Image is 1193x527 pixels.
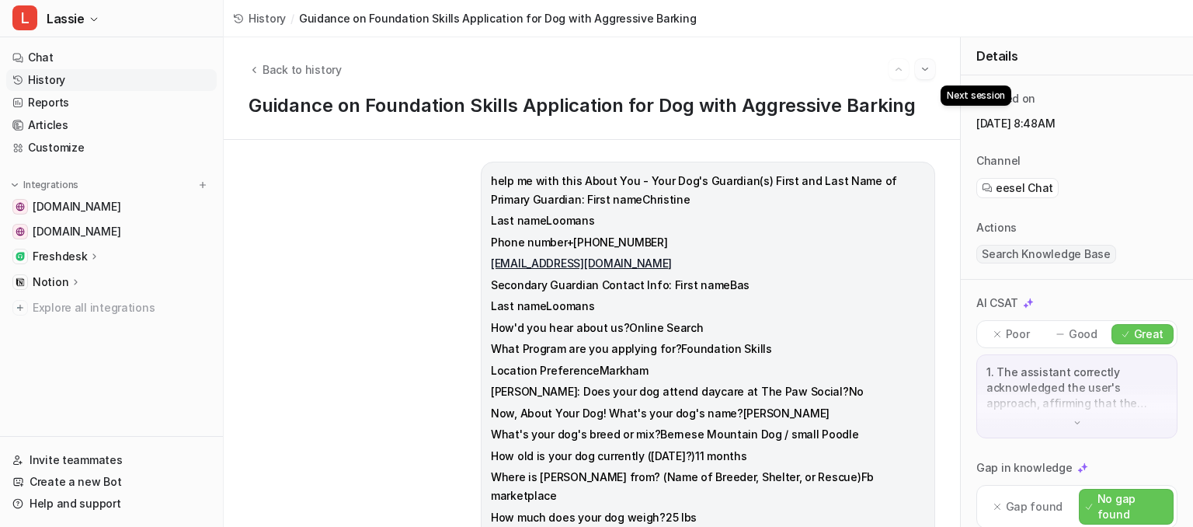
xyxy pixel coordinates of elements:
p: Now, About Your Dog! What's your dog's name?[PERSON_NAME] [491,404,925,423]
div: Details [961,37,1193,75]
p: Great [1134,326,1164,342]
a: online.whenhoundsfly.com[DOMAIN_NAME] [6,221,217,243]
p: Location PreferenceMarkham [491,361,925,380]
span: Guidance on Foundation Skills Application for Dog with Aggressive Barking [299,10,697,26]
p: Secondary Guardian Contact Info: First nameBas [491,276,925,295]
a: Invite teammates [6,449,217,471]
h1: Guidance on Foundation Skills Application for Dog with Aggressive Barking [249,95,935,117]
p: Channel [976,153,1021,169]
span: [DOMAIN_NAME] [33,224,120,239]
img: menu_add.svg [197,180,208,190]
p: No gap found [1097,491,1167,522]
p: Integrations [23,179,78,191]
a: eesel Chat [982,180,1053,196]
p: Where is [PERSON_NAME] from? (Name of Breeder, Shelter, or Rescue)Fb marketplace [491,468,925,505]
p: Gap found [1006,499,1063,515]
p: 1. The assistant correctly acknowledged the user's approach, affirming that the client already pr... [986,365,1167,411]
span: [DOMAIN_NAME] [33,199,120,215]
a: Reports [6,92,217,113]
a: [EMAIL_ADDRESS][DOMAIN_NAME] [491,257,672,270]
span: Lassie [47,8,85,30]
p: AI CSAT [976,295,1018,311]
span: Back to history [263,61,342,78]
p: What's your dog's breed or mix?Bernese Mountain Dog / small Poodle [491,425,925,444]
a: Customize [6,137,217,159]
button: Go to previous session [889,59,909,79]
a: Chat [6,47,217,68]
button: Back to history [249,61,342,78]
p: How'd you hear about us?Online Search [491,319,925,337]
div: Next session [941,86,1011,106]
p: Actions [976,220,1017,236]
button: Integrations [6,177,83,193]
a: History [233,10,286,26]
p: Last nameLoomans [491,211,925,230]
a: Help and support [6,493,217,515]
p: Freshdesk [33,249,87,264]
span: Search Knowledge Base [976,245,1116,263]
p: How old is your dog currently ([DATE]?)11 months [491,447,925,466]
img: down-arrow [1072,417,1083,428]
img: www.whenhoundsfly.com [16,202,25,211]
a: Articles [6,114,217,136]
img: expand menu [9,180,20,190]
img: online.whenhoundsfly.com [16,227,25,236]
img: Next session [920,62,930,76]
button: Go to next session [915,59,935,79]
img: Notion [16,277,25,287]
img: Freshdesk [16,252,25,261]
span: Explore all integrations [33,295,210,320]
p: Poor [1006,326,1030,342]
p: Gap in knowledge [976,460,1073,476]
span: History [249,10,286,26]
a: History [6,69,217,91]
p: Phone number+[PHONE_NUMBER] [491,233,925,252]
p: What Program are you applying for?Foundation Skills [491,340,925,358]
img: Previous session [893,62,904,76]
p: [PERSON_NAME]: Does your dog attend daycare at The Paw Social?No [491,382,925,401]
p: Last nameLoomans [491,297,925,316]
span: L [12,5,37,30]
span: eesel Chat [996,180,1053,196]
a: Create a new Bot [6,471,217,493]
img: explore all integrations [12,300,28,316]
span: / [290,10,294,26]
p: [DATE] 8:48AM [976,116,1177,131]
a: Explore all integrations [6,297,217,319]
p: help me with this About You - Your Dog's Guardian(s) First and Last Name of Primary Guardian: Fir... [491,172,925,209]
img: eeselChat [982,183,993,194]
p: Good [1069,326,1097,342]
a: www.whenhoundsfly.com[DOMAIN_NAME] [6,196,217,218]
p: Notion [33,274,68,290]
p: How much does your dog weigh?25 lbs [491,508,925,527]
